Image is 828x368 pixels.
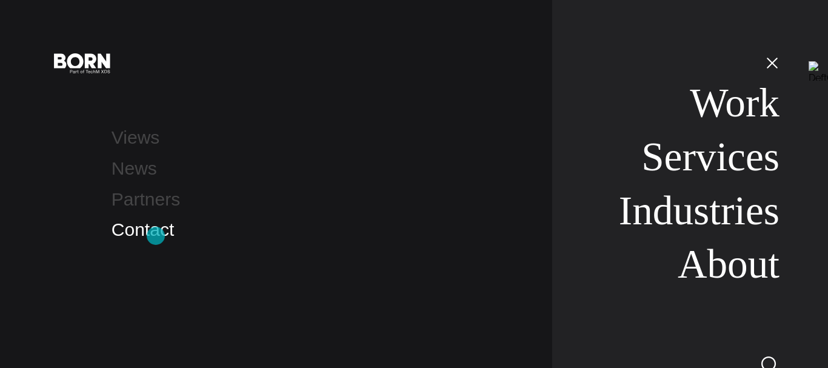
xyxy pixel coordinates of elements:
[112,127,159,147] a: Views
[690,80,780,125] a: Work
[112,219,174,239] a: Contact
[112,189,180,209] a: Partners
[758,50,787,75] button: Open
[619,188,780,233] a: Industries
[678,241,780,287] a: About
[112,158,157,178] a: News
[641,134,780,179] a: Services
